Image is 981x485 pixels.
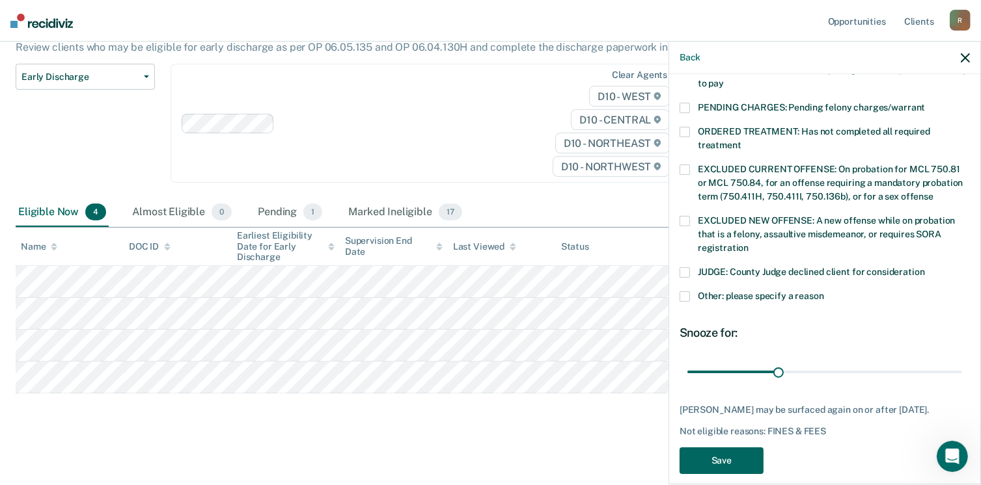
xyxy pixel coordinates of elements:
div: Almost Eligible [130,198,234,227]
span: Other: please specify a reason [698,291,824,301]
span: D10 - NORTHEAST [555,133,670,153]
img: Recidiviz [10,14,73,28]
div: Marked Ineligible [346,198,464,227]
span: D10 - NORTHWEST [553,156,670,177]
div: Supervision End Date [345,235,443,257]
button: Back [680,52,700,63]
div: [PERSON_NAME] may be surfaced again on or after [DATE]. [680,404,970,415]
span: D10 - WEST [589,86,670,107]
div: Status [561,241,589,252]
span: EXCLUDED NEW OFFENSE: A new offense while on probation that is a felony, assaultive misdemeanor, ... [698,215,955,253]
button: Save [680,447,764,474]
div: R [950,10,971,31]
span: JUDGE: County Judge declined client for consideration [698,267,925,277]
span: D10 - CENTRAL [571,109,670,130]
div: Clear agents [612,70,667,81]
div: Last Viewed [453,241,516,252]
iframe: Intercom live chat [937,441,968,472]
div: Not eligible reasons: FINES & FEES [680,426,970,437]
div: DOC ID [129,241,171,252]
span: 0 [212,203,232,220]
div: Name [21,241,57,252]
div: Eligible Now [16,198,109,227]
span: EXCLUDED CURRENT OFFENSE: On probation for MCL 750.81 or MCL 750.84, for an offense requiring a m... [698,164,963,202]
span: 4 [85,203,106,220]
span: PENDING CHARGES: Pending felony charges/warrant [698,102,925,112]
span: 17 [439,203,462,220]
span: Early Discharge [21,72,139,83]
span: 1 [303,203,322,220]
span: ORDERED TREATMENT: Has not completed all required treatment [698,126,930,150]
div: Earliest Eligibility Date for Early Discharge [237,230,335,263]
div: Pending [255,198,325,227]
div: Snooze for: [680,326,970,340]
